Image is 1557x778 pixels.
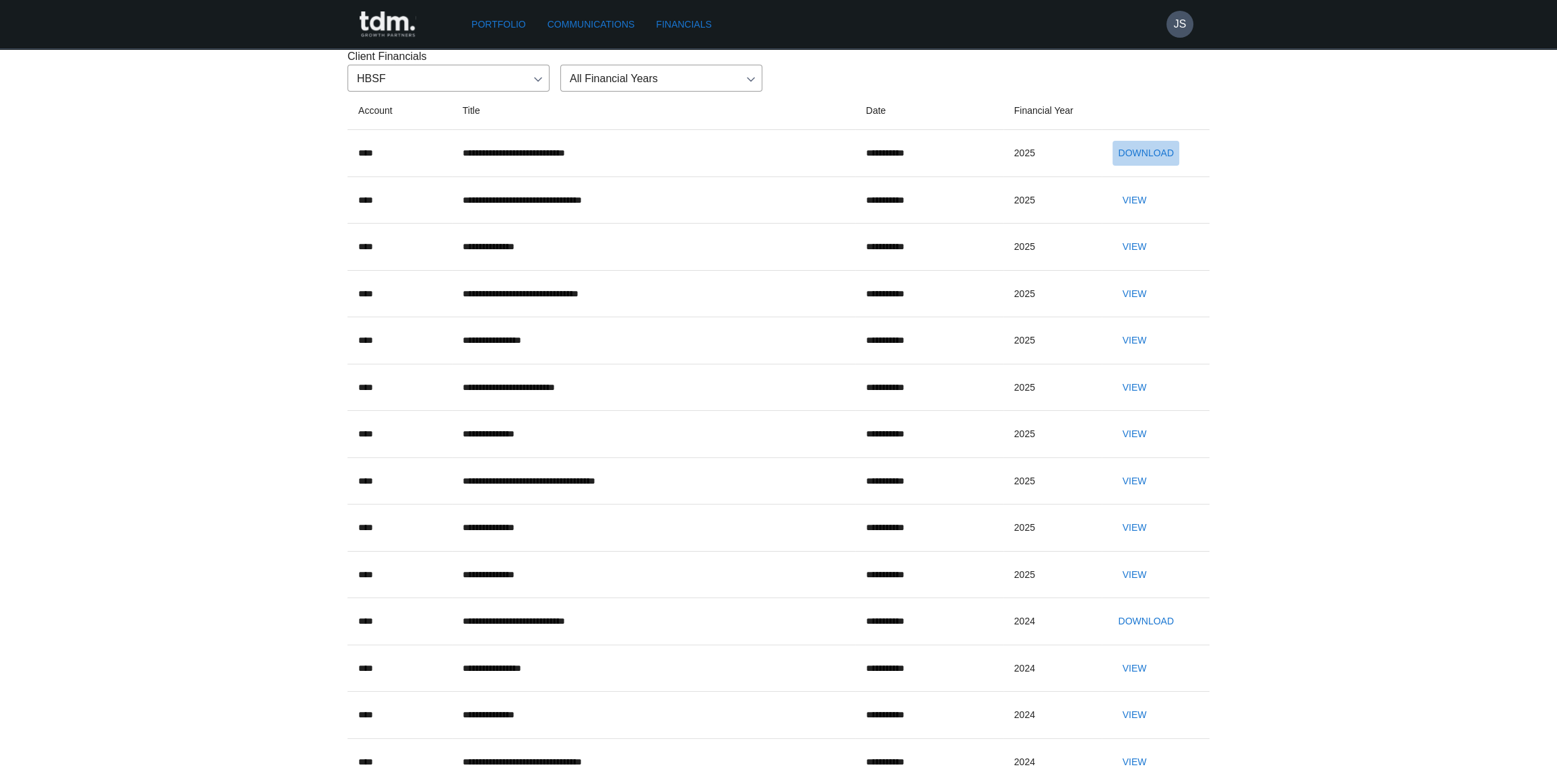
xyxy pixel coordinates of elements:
td: 2024 [1003,598,1102,645]
div: HBSF [347,65,550,92]
div: All Financial Years [560,65,762,92]
button: View [1113,328,1156,353]
th: Account [347,92,452,130]
th: Title [452,92,855,130]
td: 2025 [1003,130,1102,177]
td: 2025 [1003,224,1102,271]
td: 2024 [1003,645,1102,692]
button: View [1113,234,1156,259]
td: 2025 [1003,317,1102,364]
a: Communications [542,12,640,37]
a: Financials [651,12,717,37]
button: Download [1113,141,1179,166]
button: JS [1166,11,1193,38]
p: Client Financials [347,48,1210,65]
td: 2025 [1003,411,1102,458]
button: View [1113,656,1156,681]
button: View [1113,375,1156,400]
th: Date [855,92,1003,130]
button: View [1113,469,1156,494]
td: 2024 [1003,692,1102,739]
th: Financial Year [1003,92,1102,130]
button: View [1113,703,1156,727]
button: View [1113,515,1156,540]
button: View [1113,750,1156,775]
td: 2025 [1003,270,1102,317]
button: Download [1113,609,1179,634]
a: Portfolio [466,12,531,37]
td: 2025 [1003,176,1102,224]
button: View [1113,562,1156,587]
button: View [1113,422,1156,447]
button: View [1113,282,1156,306]
td: 2025 [1003,364,1102,411]
td: 2025 [1003,505,1102,552]
td: 2025 [1003,551,1102,598]
h6: JS [1174,16,1187,32]
td: 2025 [1003,457,1102,505]
button: View [1113,188,1156,213]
